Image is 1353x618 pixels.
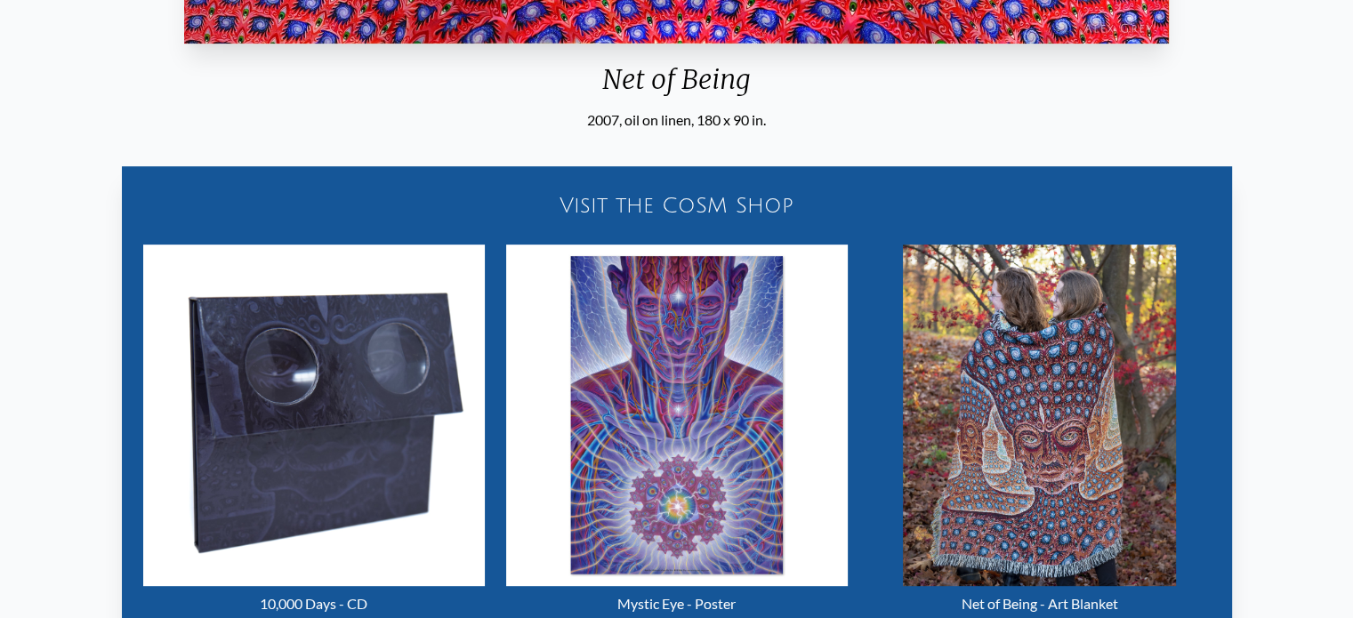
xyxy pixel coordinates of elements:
[133,177,1221,234] a: Visit the CoSM Shop
[903,245,1176,586] img: Net of Being - Art Blanket
[506,245,848,586] img: Mystic Eye - Poster
[177,63,1175,109] div: Net of Being
[177,109,1175,131] div: 2007, oil on linen, 180 x 90 in.
[143,245,485,586] img: 10,000 Days - CD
